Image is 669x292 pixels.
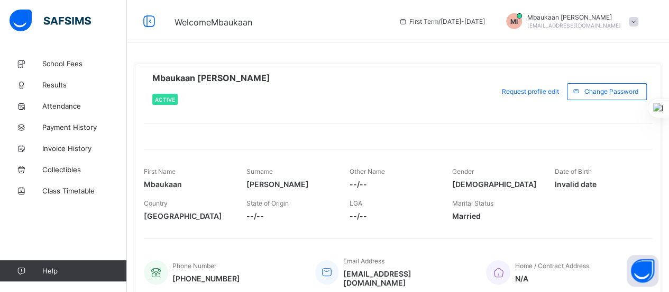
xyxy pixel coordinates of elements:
[496,13,644,29] div: Mbaukaan Eric Iormba
[452,211,539,220] span: Married
[42,102,127,110] span: Attendance
[172,262,216,270] span: Phone Number
[42,123,127,131] span: Payment History
[42,144,127,153] span: Invoice History
[555,180,641,189] span: Invalid date
[10,10,91,32] img: safsims
[527,13,621,21] span: Mbaukaan [PERSON_NAME]
[349,211,436,220] span: --/--
[42,267,126,275] span: Help
[584,87,638,95] span: Change Password
[42,59,127,68] span: School Fees
[627,255,658,287] button: Open asap
[515,262,589,270] span: Home / Contract Address
[246,199,289,207] span: State of Origin
[510,17,518,25] span: MI
[42,81,127,89] span: Results
[452,180,539,189] span: [DEMOGRAPHIC_DATA]
[246,211,333,220] span: --/--
[144,167,176,175] span: First Name
[399,17,485,25] span: session/term information
[144,211,231,220] span: [GEOGRAPHIC_DATA]
[527,22,621,29] span: [EMAIL_ADDRESS][DOMAIN_NAME]
[349,199,362,207] span: LGA
[555,167,592,175] span: Date of Birth
[152,73,270,83] span: Mbaukaan [PERSON_NAME]
[515,274,589,283] span: N/A
[172,274,240,283] span: [PHONE_NUMBER]
[349,167,384,175] span: Other Name
[175,17,252,28] span: Welcome Mbaukaan
[452,167,474,175] span: Gender
[502,87,559,95] span: Request profile edit
[343,269,470,287] span: [EMAIL_ADDRESS][DOMAIN_NAME]
[42,187,127,195] span: Class Timetable
[42,165,127,174] span: Collectibles
[155,96,175,103] span: Active
[349,180,436,189] span: --/--
[452,199,493,207] span: Marital Status
[144,180,231,189] span: Mbaukaan
[343,257,384,265] span: Email Address
[246,167,273,175] span: Surname
[246,180,333,189] span: [PERSON_NAME]
[144,199,168,207] span: Country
